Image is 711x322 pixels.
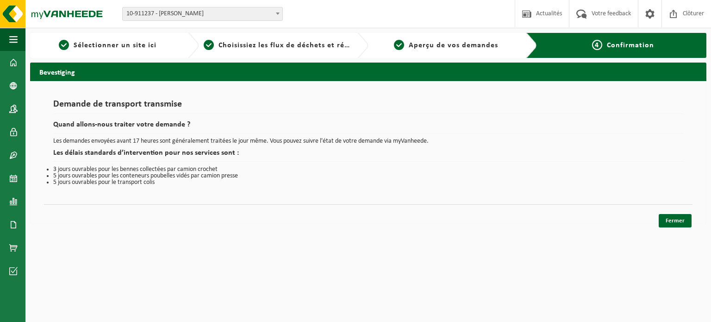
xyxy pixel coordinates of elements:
[53,100,683,114] h1: Demande de transport transmise
[53,138,683,145] p: Les demandes envoyées avant 17 heures sont généralement traitées le jour même. Vous pouvez suivre...
[659,214,692,227] a: Fermer
[53,166,683,173] li: 3 jours ouvrables pour les bennes collectées par camion crochet
[35,40,181,51] a: 1Sélectionner un site ici
[204,40,349,51] a: 2Choisissiez les flux de déchets et récipients
[122,7,283,21] span: 10-911237 - LEFEBVRE JEAN-MICHEL E.M - FONTENOY
[394,40,404,50] span: 3
[607,42,654,49] span: Confirmation
[123,7,282,20] span: 10-911237 - LEFEBVRE JEAN-MICHEL E.M - FONTENOY
[53,149,683,162] h2: Les délais standards d’intervention pour nos services sont :
[592,40,602,50] span: 4
[204,40,214,50] span: 2
[30,63,706,81] h2: Bevestiging
[409,42,498,49] span: Aperçu de vos demandes
[218,42,373,49] span: Choisissiez les flux de déchets et récipients
[53,173,683,179] li: 5 jours ouvrables pour les conteneurs poubelles vidés par camion presse
[53,121,683,133] h2: Quand allons-nous traiter votre demande ?
[74,42,156,49] span: Sélectionner un site ici
[53,179,683,186] li: 5 jours ouvrables pour le transport colis
[59,40,69,50] span: 1
[373,40,519,51] a: 3Aperçu de vos demandes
